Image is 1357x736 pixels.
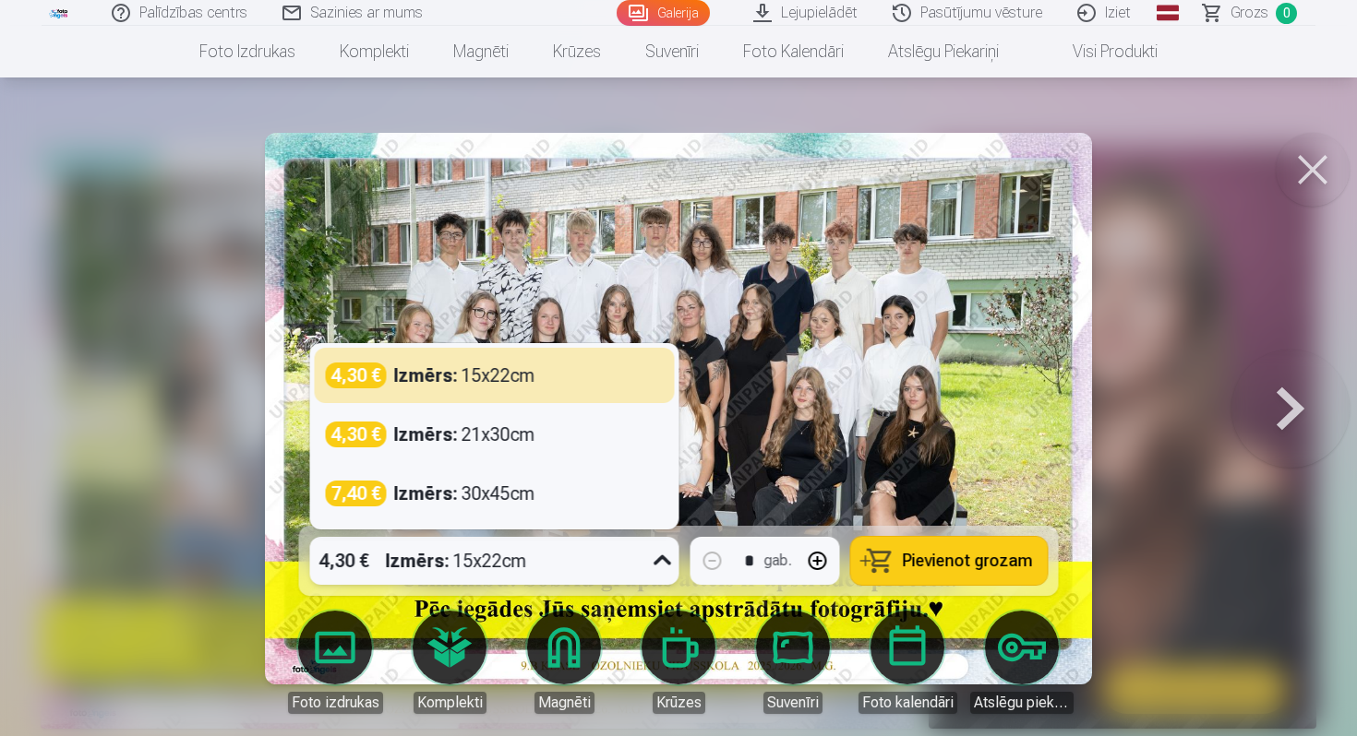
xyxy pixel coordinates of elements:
strong: Izmērs : [394,421,458,447]
div: Suvenīri [763,692,823,714]
button: Pievienot grozam [851,537,1048,585]
div: Magnēti [534,692,594,714]
div: 15x22cm [394,362,535,388]
a: Atslēgu piekariņi [866,26,1021,77]
a: Foto izdrukas [177,26,318,77]
strong: Izmērs : [394,481,458,506]
div: Foto izdrukas [288,692,383,714]
strong: Izmērs : [394,362,458,388]
div: 15x22cm [386,537,527,585]
div: Krūzes [653,692,705,714]
div: 7,40 € [326,481,387,506]
div: Atslēgu piekariņi [970,692,1074,714]
div: 30x45cm [394,481,535,506]
a: Foto kalendāri [721,26,866,77]
strong: Izmērs : [386,548,450,574]
div: 4,30 € [326,421,387,447]
a: Foto kalendāri [856,611,959,714]
div: 4,30 € [326,362,387,388]
a: Atslēgu piekariņi [970,611,1074,714]
span: Pievienot grozam [903,552,1033,569]
a: Komplekti [318,26,431,77]
img: /fa1 [49,7,69,18]
div: gab. [764,550,792,572]
a: Suvenīri [623,26,721,77]
a: Krūzes [627,611,730,714]
a: Foto izdrukas [283,611,387,714]
a: Magnēti [431,26,531,77]
a: Magnēti [512,611,616,714]
div: 4,30 € [310,537,378,585]
a: Visi produkti [1021,26,1180,77]
div: Foto kalendāri [859,692,957,714]
div: 21x30cm [394,421,535,447]
div: Komplekti [414,692,486,714]
a: Komplekti [398,611,501,714]
span: 0 [1276,3,1297,24]
a: Suvenīri [741,611,845,714]
span: Grozs [1231,2,1268,24]
a: Krūzes [531,26,623,77]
